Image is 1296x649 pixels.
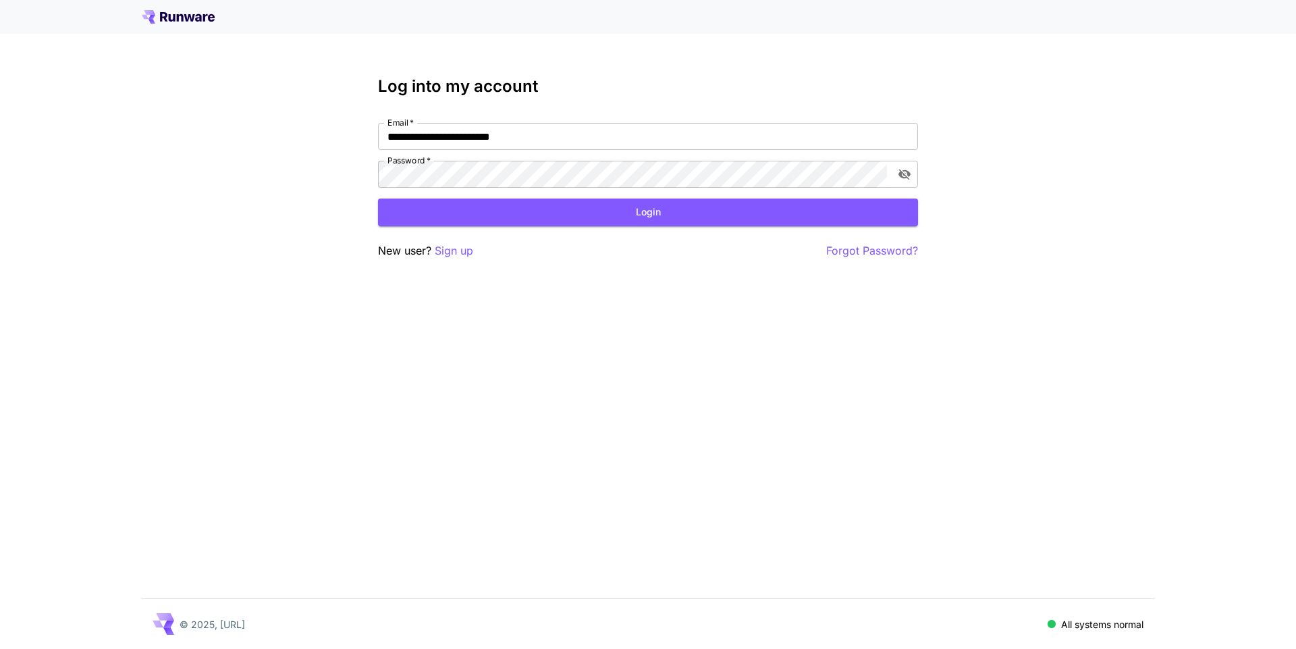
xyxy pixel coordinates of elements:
[826,242,918,259] button: Forgot Password?
[378,199,918,226] button: Login
[435,242,473,259] button: Sign up
[1061,617,1143,631] p: All systems normal
[892,162,917,186] button: toggle password visibility
[378,242,473,259] p: New user?
[387,155,431,166] label: Password
[387,117,414,128] label: Email
[180,617,245,631] p: © 2025, [URL]
[378,77,918,96] h3: Log into my account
